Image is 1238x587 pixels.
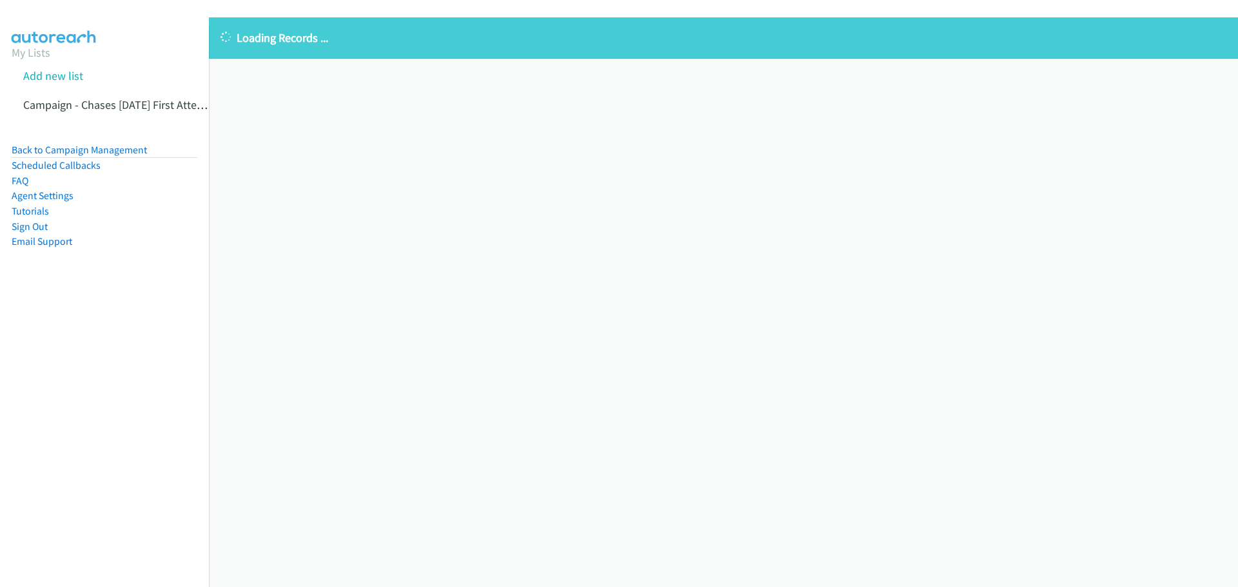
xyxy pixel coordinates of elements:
[23,68,83,83] a: Add new list
[221,29,1226,46] p: Loading Records ...
[23,97,217,112] a: Campaign - Chases [DATE] First Attempt
[12,235,72,247] a: Email Support
[12,159,101,171] a: Scheduled Callbacks
[12,189,74,202] a: Agent Settings
[12,175,28,187] a: FAQ
[12,220,48,233] a: Sign Out
[12,144,147,156] a: Back to Campaign Management
[12,45,50,60] a: My Lists
[12,205,49,217] a: Tutorials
